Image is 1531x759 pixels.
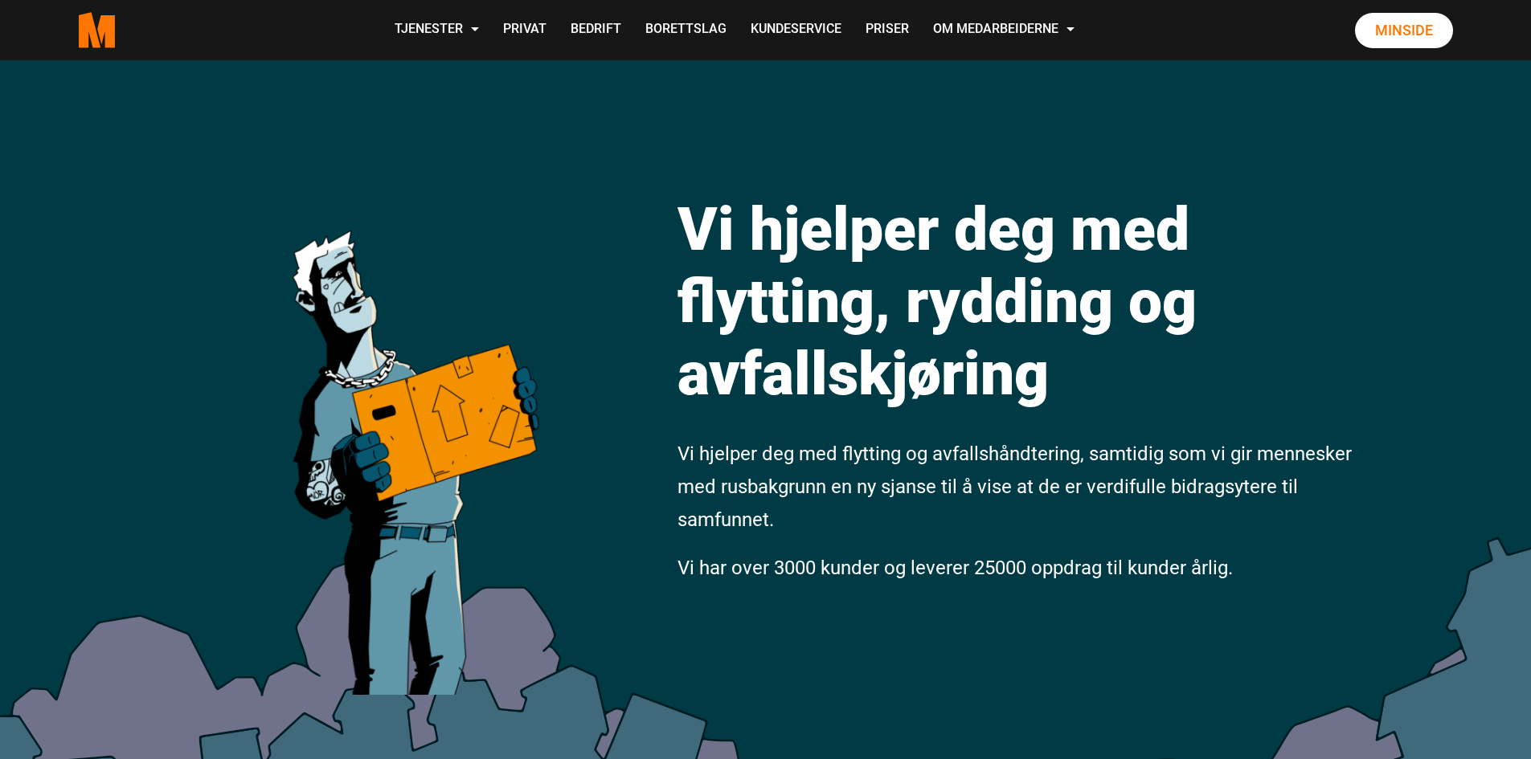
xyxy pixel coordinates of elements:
a: Om Medarbeiderne [921,2,1087,59]
a: Kundeservice [739,2,854,59]
img: medarbeiderne man icon optimized [276,157,553,695]
a: Tjenester [383,2,491,59]
a: Minside [1355,13,1453,48]
h1: Vi hjelper deg med flytting, rydding og avfallskjøring [677,193,1357,410]
a: Borettslag [633,2,739,59]
a: Bedrift [559,2,633,59]
a: Privat [491,2,559,59]
a: Priser [854,2,921,59]
span: Vi hjelper deg med flytting og avfallshåndtering, samtidig som vi gir mennesker med rusbakgrunn e... [677,443,1352,531]
span: Vi har over 3000 kunder og leverer 25000 oppdrag til kunder årlig. [677,557,1233,579]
